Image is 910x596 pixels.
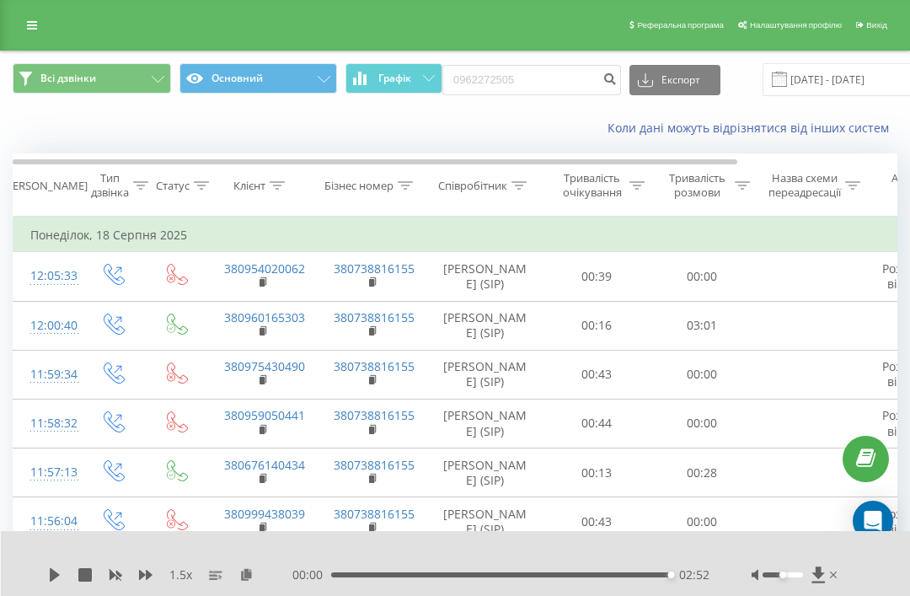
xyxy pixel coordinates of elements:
td: 00:00 [650,399,755,448]
a: 380676140434 [224,457,305,473]
td: 00:16 [544,301,650,350]
div: Клієнт [233,179,265,193]
span: Налаштування профілю [750,20,842,30]
a: 380738816155 [334,309,415,325]
button: Графік [345,63,442,94]
span: 00:00 [292,566,331,583]
td: [PERSON_NAME] (SIP) [426,448,544,497]
a: 380959050441 [224,407,305,423]
div: Назва схеми переадресації [768,171,841,200]
td: 00:43 [544,350,650,399]
span: 1.5 x [169,566,192,583]
div: 11:59:34 [30,358,64,391]
span: Всі дзвінки [40,72,96,85]
a: 380738816155 [334,260,415,277]
td: [PERSON_NAME] (SIP) [426,252,544,301]
td: [PERSON_NAME] (SIP) [426,350,544,399]
td: 00:39 [544,252,650,301]
div: Співробітник [438,179,507,193]
span: Вихід [866,20,887,30]
span: Реферальна програма [637,20,724,30]
span: Графік [378,72,411,84]
a: Коли дані можуть відрізнятися вiд інших систем [608,120,897,136]
a: 380738816155 [334,506,415,522]
td: 00:00 [650,252,755,301]
a: 380738816155 [334,358,415,374]
div: 11:58:32 [30,407,64,440]
div: 12:00:40 [30,309,64,342]
td: 00:00 [650,497,755,546]
div: Open Intercom Messenger [853,501,893,541]
button: Всі дзвінки [13,63,171,94]
a: 380999438039 [224,506,305,522]
button: Основний [179,63,338,94]
div: Тривалість очікування [559,171,625,200]
a: 380960165303 [224,309,305,325]
div: 11:56:04 [30,505,64,538]
div: Бізнес номер [324,179,393,193]
div: Accessibility label [779,572,786,578]
td: [PERSON_NAME] (SIP) [426,399,544,448]
td: 00:00 [650,350,755,399]
td: 03:01 [650,301,755,350]
td: 00:13 [544,448,650,497]
td: [PERSON_NAME] (SIP) [426,301,544,350]
div: Accessibility label [668,572,675,578]
span: 02:52 [679,566,709,583]
div: 12:05:33 [30,260,64,293]
a: 380738816155 [334,407,415,423]
input: Пошук за номером [442,65,621,95]
div: 11:57:13 [30,456,64,489]
button: Експорт [629,65,720,95]
div: Тривалість розмови [664,171,731,200]
td: 00:43 [544,497,650,546]
a: 380975430490 [224,358,305,374]
td: [PERSON_NAME] (SIP) [426,497,544,546]
div: Статус [156,179,190,193]
a: 380954020062 [224,260,305,277]
a: 380738816155 [334,457,415,473]
td: 00:28 [650,448,755,497]
td: 00:44 [544,399,650,448]
div: [PERSON_NAME] [3,179,88,193]
div: Тип дзвінка [91,171,129,200]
